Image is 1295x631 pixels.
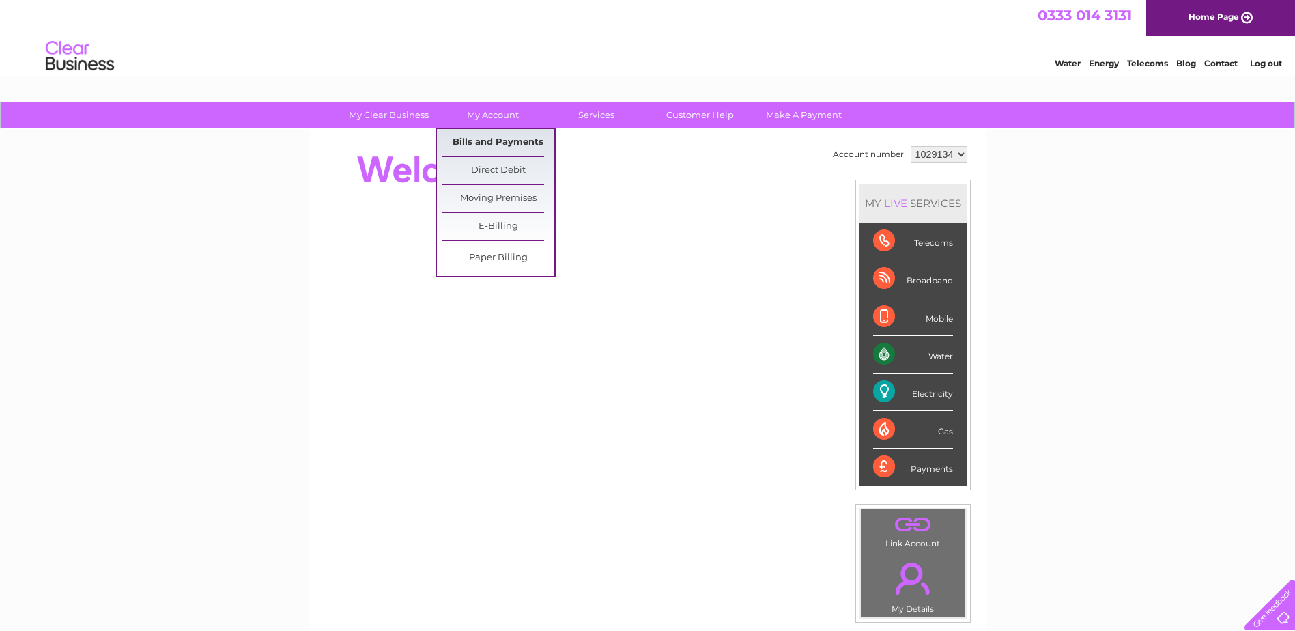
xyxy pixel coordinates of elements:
[45,36,115,77] img: logo.png
[860,509,966,552] td: Link Account
[1204,58,1238,68] a: Contact
[873,336,953,374] div: Water
[873,374,953,411] div: Electricity
[442,213,554,240] a: E-Billing
[860,551,966,618] td: My Details
[1038,7,1132,24] a: 0333 014 3131
[1089,58,1119,68] a: Energy
[1250,58,1282,68] a: Log out
[442,185,554,212] a: Moving Premises
[326,8,971,66] div: Clear Business is a trading name of Verastar Limited (registered in [GEOGRAPHIC_DATA] No. 3667643...
[442,244,554,272] a: Paper Billing
[1127,58,1168,68] a: Telecoms
[436,102,549,128] a: My Account
[881,197,910,210] div: LIVE
[873,260,953,298] div: Broadband
[864,513,962,537] a: .
[644,102,756,128] a: Customer Help
[873,411,953,449] div: Gas
[873,223,953,260] div: Telecoms
[829,143,907,166] td: Account number
[748,102,860,128] a: Make A Payment
[442,157,554,184] a: Direct Debit
[859,184,967,223] div: MY SERVICES
[864,555,962,602] a: .
[1055,58,1081,68] a: Water
[1176,58,1196,68] a: Blog
[442,129,554,156] a: Bills and Payments
[540,102,653,128] a: Services
[332,102,445,128] a: My Clear Business
[873,449,953,486] div: Payments
[873,298,953,336] div: Mobile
